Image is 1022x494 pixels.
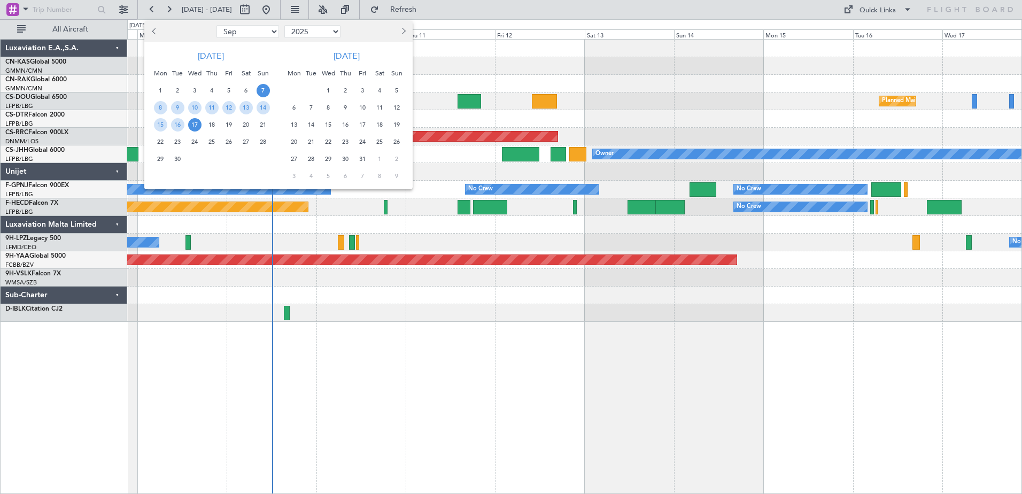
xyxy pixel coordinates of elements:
span: 14 [305,118,318,132]
span: 28 [257,135,270,149]
div: 29-10-2025 [320,150,337,167]
span: 10 [356,101,369,114]
div: 25-9-2025 [203,133,220,150]
span: 25 [373,135,386,149]
span: 1 [373,152,386,166]
div: 16-9-2025 [169,116,186,133]
span: 27 [288,152,301,166]
div: 22-9-2025 [152,133,169,150]
div: Mon [152,65,169,82]
span: 8 [322,101,335,114]
span: 3 [356,84,369,97]
span: 29 [322,152,335,166]
div: Tue [169,65,186,82]
div: 17-10-2025 [354,116,371,133]
span: 7 [305,101,318,114]
div: 5-11-2025 [320,167,337,184]
div: 31-10-2025 [354,150,371,167]
div: 4-10-2025 [371,82,388,99]
span: 17 [356,118,369,132]
span: 11 [373,101,386,114]
span: 21 [257,118,270,132]
div: 6-11-2025 [337,167,354,184]
span: 5 [322,169,335,183]
div: 30-9-2025 [169,150,186,167]
div: 15-9-2025 [152,116,169,133]
span: 7 [257,84,270,97]
span: 4 [373,84,386,97]
div: 11-9-2025 [203,99,220,116]
div: 27-9-2025 [237,133,254,150]
div: 28-10-2025 [303,150,320,167]
span: 25 [205,135,219,149]
span: 21 [305,135,318,149]
span: 28 [305,152,318,166]
div: 24-9-2025 [186,133,203,150]
span: 8 [373,169,386,183]
div: 27-10-2025 [285,150,303,167]
div: 1-11-2025 [371,150,388,167]
span: 12 [222,101,236,114]
span: 20 [288,135,301,149]
div: 10-9-2025 [186,99,203,116]
div: 16-10-2025 [337,116,354,133]
div: Fri [354,65,371,82]
span: 14 [257,101,270,114]
div: 19-10-2025 [388,116,405,133]
div: Wed [186,65,203,82]
div: 1-9-2025 [152,82,169,99]
div: Sat [371,65,388,82]
span: 22 [154,135,167,149]
div: 19-9-2025 [220,116,237,133]
span: 11 [205,101,219,114]
span: 27 [239,135,253,149]
div: 17-9-2025 [186,116,203,133]
span: 18 [205,118,219,132]
div: 3-10-2025 [354,82,371,99]
button: Next month [397,23,409,40]
div: 6-9-2025 [237,82,254,99]
div: 22-10-2025 [320,133,337,150]
span: 9 [339,101,352,114]
div: 13-9-2025 [237,99,254,116]
span: 19 [390,118,404,132]
div: 7-10-2025 [303,99,320,116]
span: 26 [222,135,236,149]
span: 6 [288,101,301,114]
div: 5-9-2025 [220,82,237,99]
div: 21-9-2025 [254,116,272,133]
span: 23 [339,135,352,149]
span: 4 [205,84,219,97]
div: Sun [388,65,405,82]
div: Wed [320,65,337,82]
div: 30-10-2025 [337,150,354,167]
div: 26-10-2025 [388,133,405,150]
span: 20 [239,118,253,132]
span: 5 [390,84,404,97]
div: 4-9-2025 [203,82,220,99]
div: 2-9-2025 [169,82,186,99]
span: 1 [322,84,335,97]
span: 2 [390,152,404,166]
button: Previous month [149,23,160,40]
select: Select year [284,25,340,38]
span: 24 [188,135,202,149]
span: 5 [222,84,236,97]
div: 25-10-2025 [371,133,388,150]
span: 16 [339,118,352,132]
span: 6 [339,169,352,183]
div: 4-11-2025 [303,167,320,184]
span: 29 [154,152,167,166]
div: 26-9-2025 [220,133,237,150]
div: 11-10-2025 [371,99,388,116]
div: 1-10-2025 [320,82,337,99]
div: 15-10-2025 [320,116,337,133]
div: 8-9-2025 [152,99,169,116]
span: 15 [154,118,167,132]
div: 3-9-2025 [186,82,203,99]
span: 10 [188,101,202,114]
div: 9-11-2025 [388,167,405,184]
span: 2 [171,84,184,97]
div: 23-10-2025 [337,133,354,150]
div: 2-11-2025 [388,150,405,167]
